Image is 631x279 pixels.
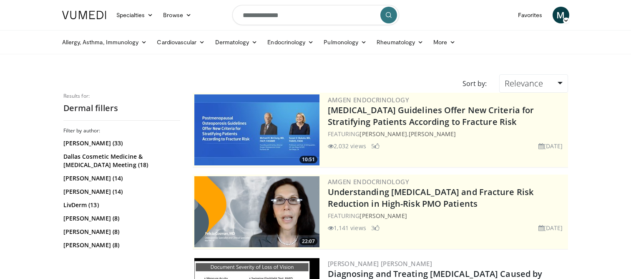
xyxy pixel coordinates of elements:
[63,127,180,134] h3: Filter by author:
[194,94,319,165] img: 7b525459-078d-43af-84f9-5c25155c8fbb.png.300x170_q85_crop-smart_upscale.jpg
[328,129,566,138] div: FEATURING ,
[63,152,178,169] a: Dallas Cosmetic Medicine & [MEDICAL_DATA] Meeting (18)
[371,223,380,232] li: 3
[63,201,178,209] a: LivDerm (13)
[63,139,178,147] a: [PERSON_NAME] (33)
[232,5,399,25] input: Search topics, interventions
[111,7,158,23] a: Specialties
[538,223,563,232] li: [DATE]
[319,34,372,51] a: Pulmonology
[328,96,410,104] a: Amgen Endocrinology
[194,176,319,247] img: c9a25db3-4db0-49e1-a46f-17b5c91d58a1.png.300x170_q85_crop-smart_upscale.png
[359,130,407,138] a: [PERSON_NAME]
[553,7,569,23] a: M
[456,74,493,93] div: Sort by:
[328,186,534,209] a: Understanding [MEDICAL_DATA] and Fracture Risk Reduction in High-Risk PMO Patients
[299,156,317,163] span: 10:51
[372,34,428,51] a: Rheumatology
[409,130,456,138] a: [PERSON_NAME]
[63,174,178,183] a: [PERSON_NAME] (14)
[371,142,380,150] li: 5
[299,238,317,245] span: 22:07
[538,142,563,150] li: [DATE]
[499,74,568,93] a: Relevance
[194,94,319,165] a: 10:51
[328,178,410,186] a: Amgen Endocrinology
[63,93,180,99] p: Results for:
[63,188,178,196] a: [PERSON_NAME] (14)
[210,34,263,51] a: Dermatology
[194,176,319,247] a: 22:07
[158,7,196,23] a: Browse
[505,78,543,89] span: Relevance
[328,259,432,268] a: [PERSON_NAME] [PERSON_NAME]
[62,11,106,19] img: VuMedi Logo
[63,228,178,236] a: [PERSON_NAME] (8)
[428,34,460,51] a: More
[328,142,366,150] li: 2,032 views
[328,104,534,127] a: [MEDICAL_DATA] Guidelines Offer New Criteria for Stratifying Patients According to Fracture Risk
[262,34,319,51] a: Endocrinology
[57,34,152,51] a: Allergy, Asthma, Immunology
[152,34,210,51] a: Cardiovascular
[513,7,548,23] a: Favorites
[63,214,178,223] a: [PERSON_NAME] (8)
[328,223,366,232] li: 1,141 views
[63,241,178,249] a: [PERSON_NAME] (8)
[328,211,566,220] div: FEATURING
[63,254,178,263] a: [PERSON_NAME] (8)
[359,212,407,220] a: [PERSON_NAME]
[63,103,180,114] h2: Dermal fillers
